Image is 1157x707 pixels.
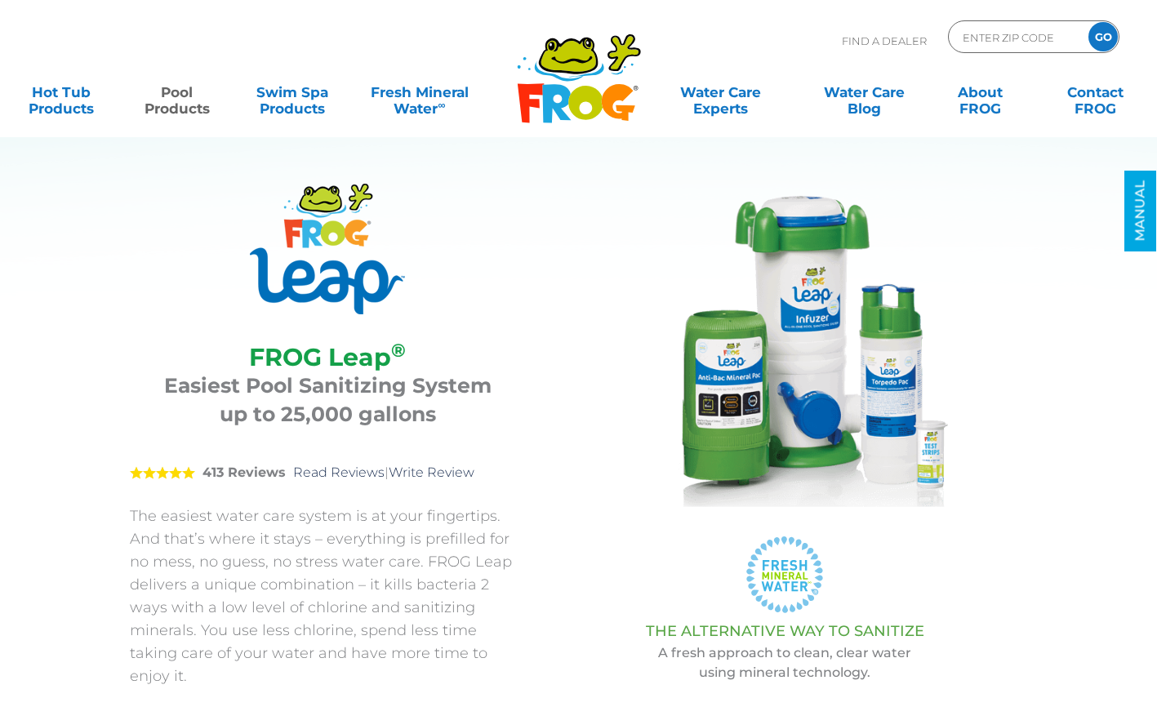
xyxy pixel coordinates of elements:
[391,339,406,362] sup: ®
[961,25,1071,49] input: Zip Code Form
[820,76,910,109] a: Water CareBlog
[132,76,222,109] a: PoolProducts
[1051,76,1141,109] a: ContactFROG
[1124,171,1156,251] a: MANUAL
[438,99,445,111] sup: ∞
[293,465,385,480] a: Read Reviews
[247,76,337,109] a: Swim SpaProducts
[363,76,476,109] a: Fresh MineralWater∞
[16,76,106,109] a: Hot TubProducts
[567,643,1003,683] p: A fresh approach to clean, clear water using mineral technology.
[567,623,1003,639] h3: THE ALTERNATIVE WAY TO SANITIZE
[389,465,474,480] a: Write Review
[150,371,505,429] h3: Easiest Pool Sanitizing System up to 25,000 gallons
[647,76,794,109] a: Water CareExperts
[150,343,505,371] h2: FROG Leap
[842,20,927,61] p: Find A Dealer
[130,505,526,687] p: The easiest water care system is at your fingertips. And that’s where it stays – everything is pr...
[130,466,195,479] span: 5
[1088,22,1118,51] input: GO
[202,465,286,480] strong: 413 Reviews
[250,184,405,314] img: Product Logo
[130,441,526,505] div: |
[935,76,1025,109] a: AboutFROG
